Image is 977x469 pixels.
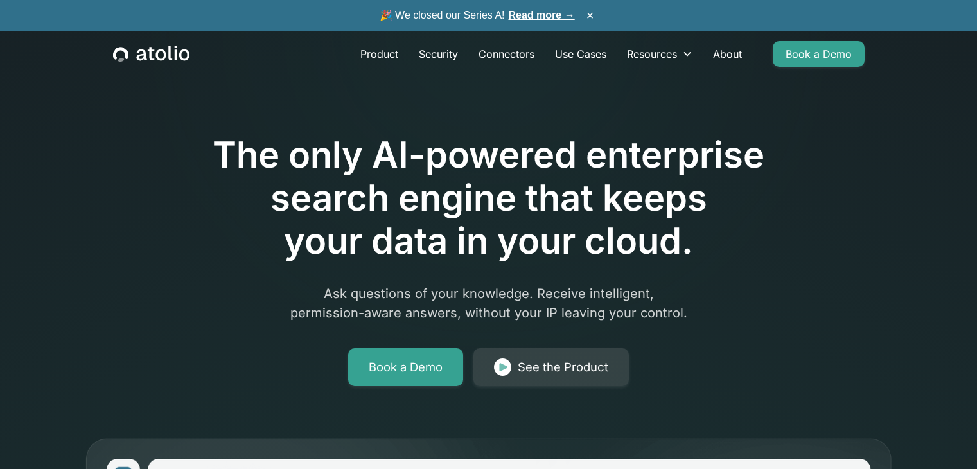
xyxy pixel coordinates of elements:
[617,41,703,67] div: Resources
[409,41,468,67] a: Security
[545,41,617,67] a: Use Cases
[350,41,409,67] a: Product
[348,348,463,387] a: Book a Demo
[160,134,818,263] h1: The only AI-powered enterprise search engine that keeps your data in your cloud.
[509,10,575,21] a: Read more →
[518,358,608,376] div: See the Product
[627,46,677,62] div: Resources
[468,41,545,67] a: Connectors
[380,8,575,23] span: 🎉 We closed our Series A!
[703,41,752,67] a: About
[473,348,629,387] a: See the Product
[242,284,735,323] p: Ask questions of your knowledge. Receive intelligent, permission-aware answers, without your IP l...
[113,46,189,62] a: home
[773,41,865,67] a: Book a Demo
[583,8,598,22] button: ×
